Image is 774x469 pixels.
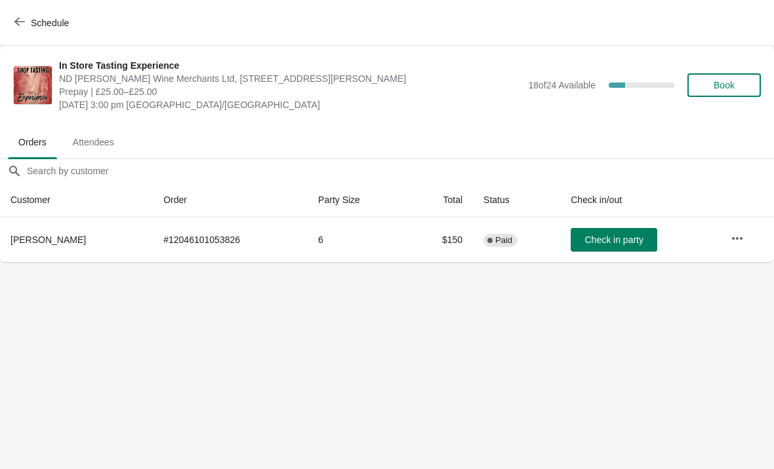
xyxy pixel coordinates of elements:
[308,183,407,217] th: Party Size
[59,72,521,85] span: ND [PERSON_NAME] Wine Merchants Ltd, [STREET_ADDRESS][PERSON_NAME]
[571,228,657,252] button: Check in party
[8,130,57,154] span: Orders
[62,130,125,154] span: Attendees
[407,183,473,217] th: Total
[473,183,560,217] th: Status
[153,217,308,262] td: # 12046101053826
[59,98,521,111] span: [DATE] 3:00 pm [GEOGRAPHIC_DATA]/[GEOGRAPHIC_DATA]
[10,235,86,245] span: [PERSON_NAME]
[14,66,52,104] img: In Store Tasting Experience
[31,18,69,28] span: Schedule
[584,235,643,245] span: Check in party
[59,85,521,98] span: Prepay | £25.00–£25.00
[153,183,308,217] th: Order
[26,159,774,183] input: Search by customer
[714,80,735,90] span: Book
[407,217,473,262] td: $150
[59,59,521,72] span: In Store Tasting Experience
[560,183,720,217] th: Check in/out
[495,235,512,246] span: Paid
[687,73,761,97] button: Book
[308,217,407,262] td: 6
[528,80,596,90] span: 18 of 24 Available
[7,11,79,35] button: Schedule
